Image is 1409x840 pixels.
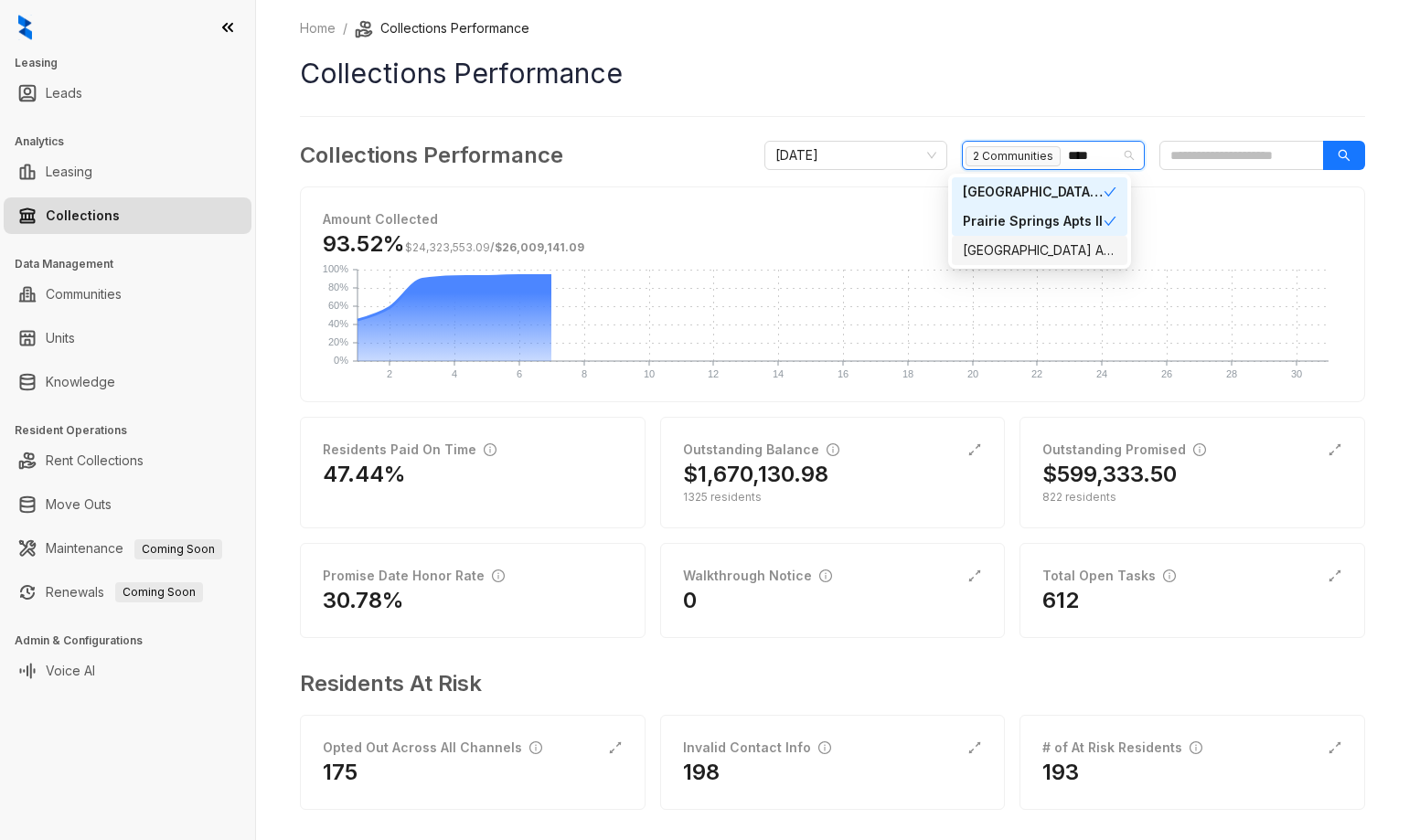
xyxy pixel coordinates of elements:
span: info-circle [1163,569,1176,582]
li: Knowledge [4,364,251,400]
div: Residents Paid On Time [323,440,496,460]
span: expand-alt [967,740,982,755]
h2: $599,333.50 [1042,460,1177,489]
h2: 30.78% [323,586,404,615]
text: 10 [644,368,655,379]
text: 24 [1096,368,1107,379]
div: Prairie Springs Apts. [952,236,1127,265]
li: Collections Performance [355,18,529,38]
a: Home [296,18,339,38]
div: Outstanding Promised [1042,440,1206,460]
div: Invalid Contact Info [683,738,831,758]
li: Leasing [4,154,251,190]
a: Knowledge [46,364,115,400]
h2: 47.44% [323,460,406,489]
span: October 2025 [775,142,936,169]
a: Rent Collections [46,442,144,479]
div: [GEOGRAPHIC_DATA] Apartments [963,182,1104,202]
span: 2 Communities [966,146,1061,166]
span: info-circle [492,569,505,582]
h2: $1,670,130.98 [683,460,828,489]
div: Opted Out Across All Channels [323,738,542,758]
h3: Analytics [15,133,255,150]
span: check [1104,186,1116,198]
div: Outstanding Balance [683,440,839,460]
text: 28 [1226,368,1237,379]
h2: 175 [323,758,358,787]
a: Leads [46,75,82,112]
h3: Leasing [15,55,255,71]
h3: Collections Performance [300,139,563,172]
a: Move Outs [46,486,112,523]
text: 8 [582,368,587,379]
h2: 193 [1042,758,1079,787]
span: info-circle [827,443,839,456]
span: expand-alt [1328,740,1342,755]
span: Coming Soon [115,582,203,602]
span: info-circle [819,569,832,582]
text: 22 [1031,368,1042,379]
span: check [1104,215,1116,228]
div: Prairie Springs Apts II [952,207,1127,236]
li: Communities [4,276,251,313]
h2: 0 [683,586,697,615]
h3: 93.52% [323,229,584,259]
div: Promise Date Honor Rate [323,566,505,586]
span: / [405,240,584,254]
h3: Admin & Configurations [15,633,255,649]
div: Total Open Tasks [1042,566,1176,586]
span: expand-alt [967,569,982,583]
div: Walkthrough Notice [683,566,832,586]
h3: Resident Operations [15,422,255,439]
a: RenewalsComing Soon [46,574,203,611]
a: Leasing [46,154,92,190]
span: info-circle [484,443,496,456]
li: Collections [4,197,251,234]
h3: Data Management [15,256,255,272]
span: $24,323,553.09 [405,240,490,254]
h2: 612 [1042,586,1079,615]
span: search [1338,149,1350,162]
span: expand-alt [1328,569,1342,583]
text: 26 [1161,368,1172,379]
li: Units [4,320,251,356]
text: 30 [1291,368,1302,379]
span: info-circle [529,741,542,754]
text: 4 [452,368,457,379]
text: 14 [773,368,784,379]
span: expand-alt [1328,442,1342,457]
div: Prairie Springs Apts II [963,211,1104,231]
text: 12 [708,368,719,379]
strong: Amount Collected [323,211,438,227]
text: 100% [323,263,348,274]
text: 40% [328,318,348,329]
h2: 198 [683,758,720,787]
span: expand-alt [608,740,623,755]
span: info-circle [1190,741,1202,754]
span: info-circle [1193,443,1206,456]
h1: Collections Performance [300,53,1365,94]
text: 2 [387,368,392,379]
span: expand-alt [967,442,982,457]
div: [GEOGRAPHIC_DATA] Apts. [963,240,1116,261]
text: 20 [967,368,978,379]
span: info-circle [818,741,831,754]
text: 0% [334,355,348,366]
li: Rent Collections [4,442,251,479]
li: Renewals [4,574,251,611]
text: 80% [328,282,348,292]
a: Voice AI [46,653,95,689]
a: Communities [46,276,122,313]
a: Collections [46,197,120,234]
li: Voice AI [4,653,251,689]
span: $26,009,141.09 [495,240,584,254]
text: 60% [328,300,348,311]
li: Move Outs [4,486,251,523]
h3: Residents At Risk [300,667,1350,700]
span: Coming Soon [134,539,222,559]
img: logo [18,15,32,40]
text: 6 [517,368,522,379]
text: 16 [838,368,849,379]
li: Maintenance [4,530,251,567]
a: Units [46,320,75,356]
